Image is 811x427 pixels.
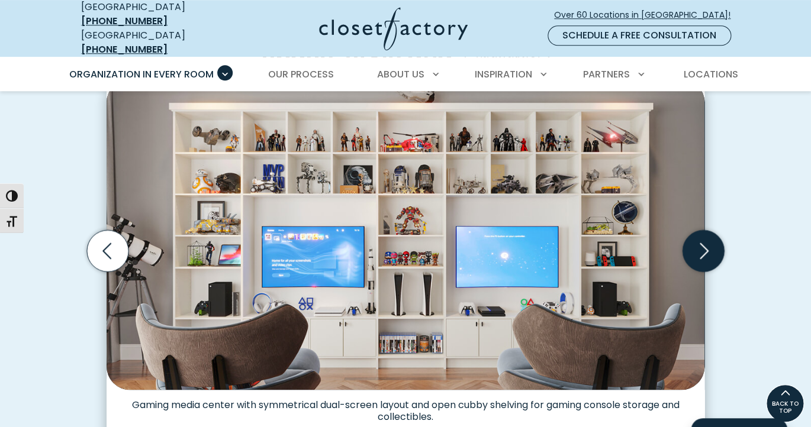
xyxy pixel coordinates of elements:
[268,67,333,81] span: Our Process
[554,9,740,21] span: Over 60 Locations in [GEOGRAPHIC_DATA]!
[553,5,741,25] a: Over 60 Locations in [GEOGRAPHIC_DATA]!
[81,28,226,57] div: [GEOGRAPHIC_DATA]
[583,67,630,81] span: Partners
[107,79,704,390] img: Gaming media center with dual tv monitors and gaming console storage
[61,58,750,91] nav: Primary Menu
[767,400,803,415] span: BACK TO TOP
[678,225,729,276] button: Next slide
[107,390,704,423] figcaption: Gaming media center with symmetrical dual-screen layout and open cubby shelving for gaming consol...
[69,67,214,81] span: Organization in Every Room
[319,7,468,50] img: Closet Factory Logo
[766,384,804,422] a: BACK TO TOP
[82,225,133,276] button: Previous slide
[475,67,532,81] span: Inspiration
[548,25,731,46] a: Schedule a Free Consultation
[684,67,738,81] span: Locations
[377,67,424,81] span: About Us
[81,14,168,28] a: [PHONE_NUMBER]
[81,43,168,56] a: [PHONE_NUMBER]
